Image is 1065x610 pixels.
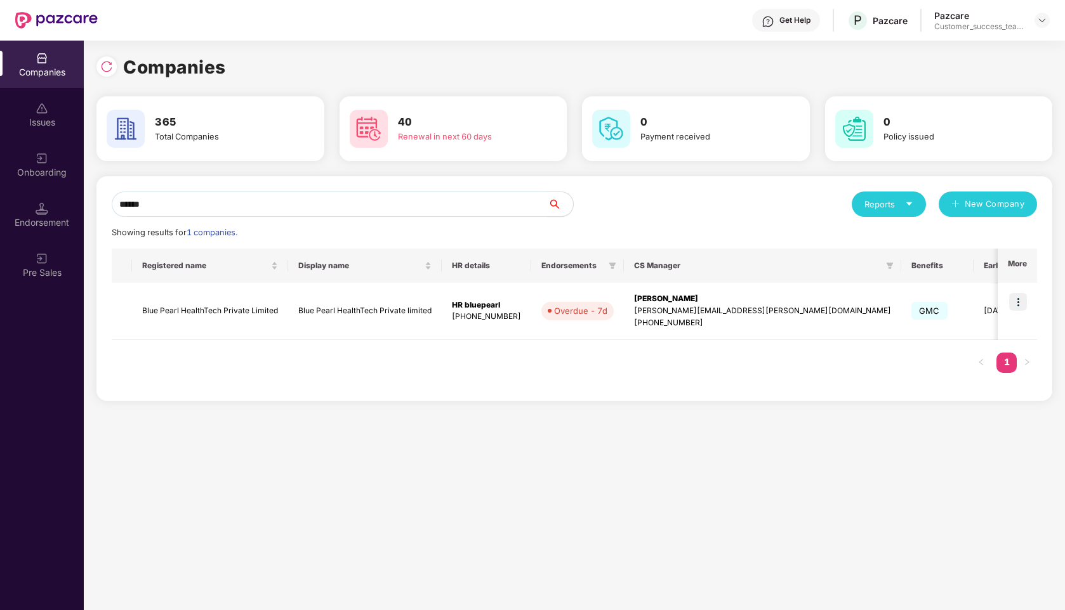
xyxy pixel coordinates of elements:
[36,202,48,215] img: svg+xml;base64,PHN2ZyB3aWR0aD0iMTQuNSIgaGVpZ2h0PSIxNC41IiB2aWV3Qm94PSIwIDAgMTYgMTYiIGZpbGw9Im5vbm...
[298,261,422,271] span: Display name
[886,262,894,269] span: filter
[123,53,226,81] h1: Companies
[398,131,532,143] div: Renewal in next 60 days
[132,249,288,283] th: Registered name
[901,249,974,283] th: Benefits
[883,114,1018,131] h3: 0
[155,114,289,131] h3: 365
[864,198,913,211] div: Reports
[1017,353,1037,373] li: Next Page
[998,249,1037,283] th: More
[452,299,521,311] div: HR bluepearl
[911,302,948,320] span: GMC
[606,258,619,273] span: filter
[1009,293,1027,311] img: icon
[634,261,881,271] span: CS Manager
[1023,358,1031,366] span: right
[442,249,531,283] th: HR details
[939,191,1037,217] button: plusNew Company
[541,261,604,271] span: Endorsements
[873,15,908,27] div: Pazcare
[554,304,607,317] div: Overdue - 7d
[592,110,630,148] img: svg+xml;base64,PHN2ZyB4bWxucz0iaHR0cDovL3d3dy53My5vcmcvMjAwMC9zdmciIHdpZHRoPSI2MCIgaGVpZ2h0PSI2MC...
[634,305,891,317] div: [PERSON_NAME][EMAIL_ADDRESS][PERSON_NAME][DOMAIN_NAME]
[971,353,991,373] li: Previous Page
[350,110,388,148] img: svg+xml;base64,PHN2ZyB4bWxucz0iaHR0cDovL3d3dy53My5vcmcvMjAwMC9zdmciIHdpZHRoPSI2MCIgaGVpZ2h0PSI2MC...
[547,199,573,209] span: search
[36,152,48,165] img: svg+xml;base64,PHN2ZyB3aWR0aD0iMjAiIGhlaWdodD0iMjAiIHZpZXdCb3g9IjAgMCAyMCAyMCIgZmlsbD0ibm9uZSIgeG...
[609,262,616,269] span: filter
[974,283,1055,340] td: [DATE]
[634,317,891,329] div: [PHONE_NUMBER]
[835,110,873,148] img: svg+xml;base64,PHN2ZyB4bWxucz0iaHR0cDovL3d3dy53My5vcmcvMjAwMC9zdmciIHdpZHRoPSI2MCIgaGVpZ2h0PSI2MC...
[112,228,237,237] span: Showing results for
[547,191,574,217] button: search
[951,200,960,210] span: plus
[974,249,1055,283] th: Earliest Renewal
[132,283,288,340] td: Blue Pearl HealthTech Private Limited
[977,358,985,366] span: left
[996,353,1017,372] a: 1
[996,353,1017,373] li: 1
[1017,353,1037,373] button: right
[1037,15,1047,25] img: svg+xml;base64,PHN2ZyBpZD0iRHJvcGRvd24tMzJ4MzIiIHhtbG5zPSJodHRwOi8vd3d3LnczLm9yZy8yMDAwL3N2ZyIgd2...
[640,131,775,143] div: Payment received
[187,228,237,237] span: 1 companies.
[452,311,521,323] div: [PHONE_NUMBER]
[971,353,991,373] button: left
[36,252,48,265] img: svg+xml;base64,PHN2ZyB3aWR0aD0iMjAiIGhlaWdodD0iMjAiIHZpZXdCb3g9IjAgMCAyMCAyMCIgZmlsbD0ibm9uZSIgeG...
[142,261,268,271] span: Registered name
[107,110,145,148] img: svg+xml;base64,PHN2ZyB4bWxucz0iaHR0cDovL3d3dy53My5vcmcvMjAwMC9zdmciIHdpZHRoPSI2MCIgaGVpZ2h0PSI2MC...
[288,283,442,340] td: Blue Pearl HealthTech Private limited
[634,293,891,305] div: [PERSON_NAME]
[36,52,48,65] img: svg+xml;base64,PHN2ZyBpZD0iQ29tcGFuaWVzIiB4bWxucz0iaHR0cDovL3d3dy53My5vcmcvMjAwMC9zdmciIHdpZHRoPS...
[288,249,442,283] th: Display name
[934,22,1023,32] div: Customer_success_team_lead
[398,114,532,131] h3: 40
[36,102,48,115] img: svg+xml;base64,PHN2ZyBpZD0iSXNzdWVzX2Rpc2FibGVkIiB4bWxucz0iaHR0cDovL3d3dy53My5vcmcvMjAwMC9zdmciIH...
[883,258,896,273] span: filter
[779,15,810,25] div: Get Help
[905,200,913,208] span: caret-down
[762,15,774,28] img: svg+xml;base64,PHN2ZyBpZD0iSGVscC0zMngzMiIgeG1sbnM9Imh0dHA6Ly93d3cudzMub3JnLzIwMDAvc3ZnIiB3aWR0aD...
[854,13,862,28] span: P
[100,60,113,73] img: svg+xml;base64,PHN2ZyBpZD0iUmVsb2FkLTMyeDMyIiB4bWxucz0iaHR0cDovL3d3dy53My5vcmcvMjAwMC9zdmciIHdpZH...
[965,198,1025,211] span: New Company
[155,131,289,143] div: Total Companies
[883,131,1018,143] div: Policy issued
[640,114,775,131] h3: 0
[15,12,98,29] img: New Pazcare Logo
[934,10,1023,22] div: Pazcare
